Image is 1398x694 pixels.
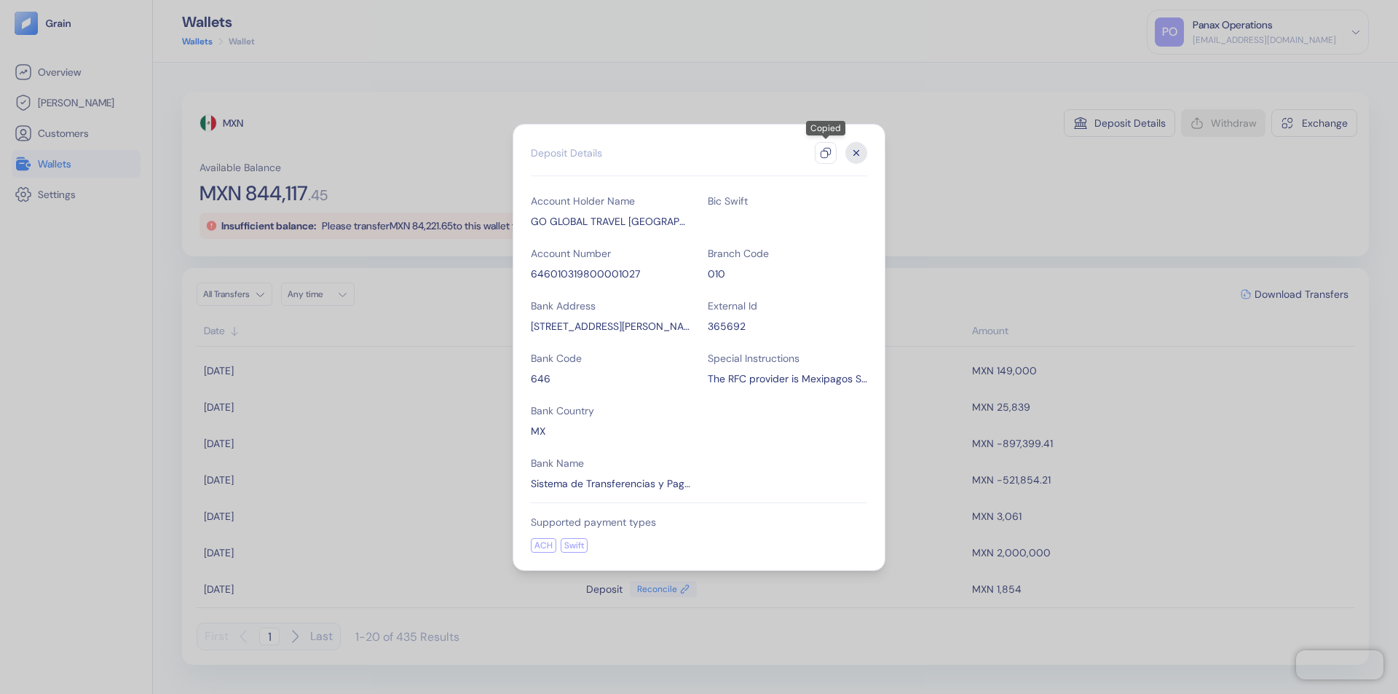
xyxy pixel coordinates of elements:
[531,146,602,160] div: Deposit Details
[531,351,690,366] div: Bank Code
[708,351,867,366] div: Special Instructions
[531,267,690,281] div: 646010319800001027
[531,424,690,438] div: MX
[531,299,690,313] div: Bank Address
[531,476,690,491] div: Sistema de Transferencias y Pagos STP
[531,214,690,229] div: GO GLOBAL TRAVEL BULGARIA EOOD TransferMate
[708,299,867,313] div: External Id
[531,515,867,529] div: Supported payment types
[531,371,690,386] div: 646
[531,403,690,418] div: Bank Country
[708,194,867,208] div: Bic Swift
[708,267,867,281] div: 010
[708,319,867,334] div: 365692
[708,246,867,261] div: Branch Code
[708,371,867,386] div: The RFC provider is Mexipagos SA DE CV, RFC is MEX2003191F4. Add reference - For Benefit of GoGlo...
[531,456,690,470] div: Bank Name
[561,538,588,553] div: Swift
[531,194,690,208] div: Account Holder Name
[531,538,556,553] div: ACH
[531,319,690,334] div: Av.Insurgentes Sur 1425, Insurgentes mixcoac, Benito Juarez, 03920 Ciudad de Mexico, CDMX, Mexico
[806,121,845,135] div: Copied
[531,246,690,261] div: Account Number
